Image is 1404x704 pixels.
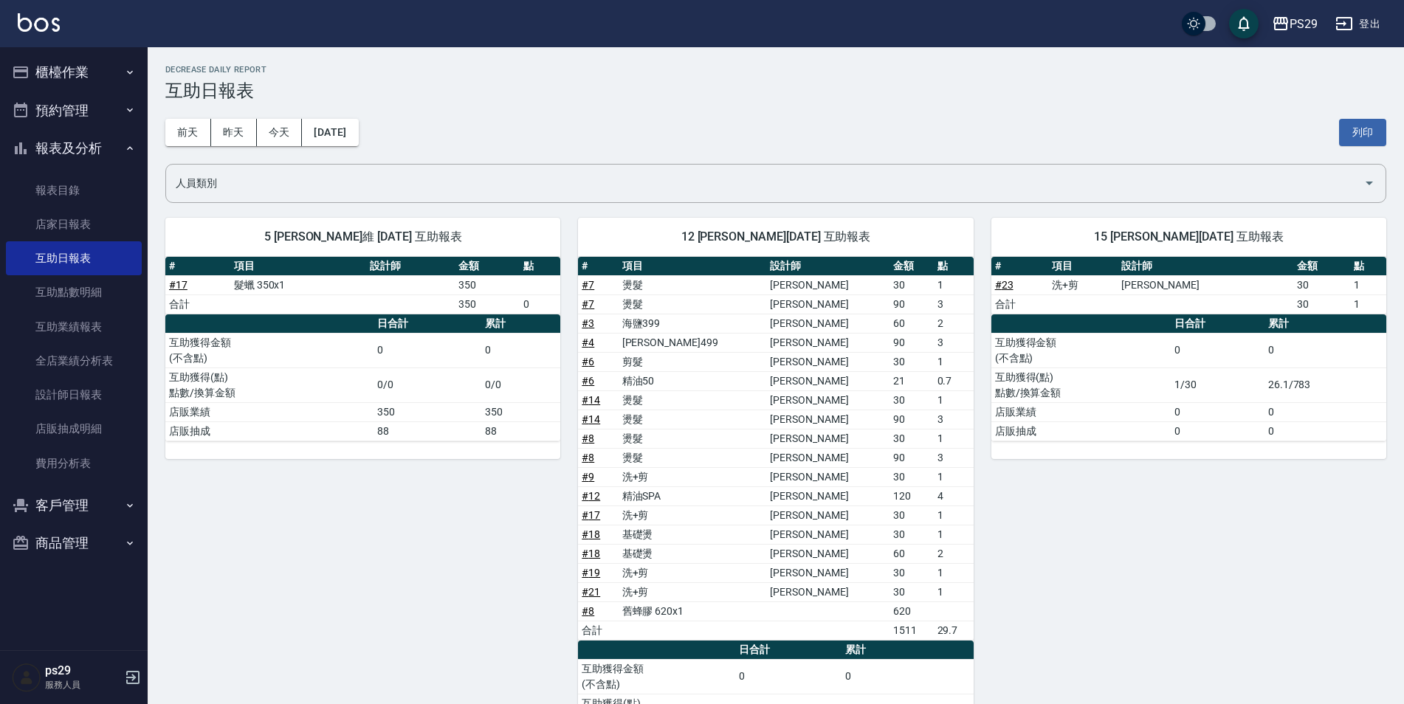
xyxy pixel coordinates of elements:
[934,467,974,486] td: 1
[1171,314,1264,334] th: 日合計
[991,294,1048,314] td: 合計
[1264,314,1386,334] th: 累計
[1350,275,1386,294] td: 1
[619,410,767,429] td: 燙髮
[991,257,1386,314] table: a dense table
[1118,257,1293,276] th: 設計師
[582,452,594,463] a: #8
[1329,10,1386,38] button: 登出
[582,528,600,540] a: #18
[165,402,374,421] td: 店販業績
[165,367,374,402] td: 互助獲得(點) 點數/換算金額
[165,80,1386,101] h3: 互助日報表
[766,563,889,582] td: [PERSON_NAME]
[934,390,974,410] td: 1
[889,275,934,294] td: 30
[6,310,142,344] a: 互助業績報表
[6,344,142,378] a: 全店業績分析表
[6,207,142,241] a: 店家日報表
[889,314,934,333] td: 60
[1339,119,1386,146] button: 列印
[619,333,767,352] td: [PERSON_NAME]499
[302,119,358,146] button: [DATE]
[374,402,482,421] td: 350
[582,432,594,444] a: #8
[766,371,889,390] td: [PERSON_NAME]
[6,275,142,309] a: 互助點數明細
[374,314,482,334] th: 日合計
[165,294,230,314] td: 合計
[1171,402,1264,421] td: 0
[1266,9,1324,39] button: PS29
[889,525,934,544] td: 30
[211,119,257,146] button: 昨天
[582,548,600,559] a: #18
[619,544,767,563] td: 基礎燙
[578,257,618,276] th: #
[230,275,366,294] td: 髮蠟 350x1
[889,429,934,448] td: 30
[1290,15,1318,33] div: PS29
[991,257,1048,276] th: #
[1048,275,1118,294] td: 洗+剪
[578,257,973,641] table: a dense table
[165,421,374,441] td: 店販抽成
[766,294,889,314] td: [PERSON_NAME]
[889,257,934,276] th: 金額
[455,294,520,314] td: 350
[1118,275,1293,294] td: [PERSON_NAME]
[1350,257,1386,276] th: 點
[6,173,142,207] a: 報表目錄
[991,314,1386,441] table: a dense table
[582,509,600,521] a: #17
[582,337,594,348] a: #4
[934,352,974,371] td: 1
[889,582,934,601] td: 30
[582,605,594,617] a: #8
[6,524,142,562] button: 商品管理
[6,486,142,525] button: 客戶管理
[889,563,934,582] td: 30
[582,471,594,483] a: #9
[766,390,889,410] td: [PERSON_NAME]
[889,352,934,371] td: 30
[1171,333,1264,367] td: 0
[889,390,934,410] td: 30
[934,294,974,314] td: 3
[766,352,889,371] td: [PERSON_NAME]
[6,412,142,446] a: 店販抽成明細
[934,333,974,352] td: 3
[455,257,520,276] th: 金額
[619,314,767,333] td: 海鹽399
[889,601,934,621] td: 620
[1264,402,1386,421] td: 0
[934,410,974,429] td: 3
[934,505,974,525] td: 1
[619,486,767,505] td: 精油SPA
[735,641,842,660] th: 日合計
[889,410,934,429] td: 90
[934,486,974,505] td: 4
[6,92,142,130] button: 預約管理
[842,641,973,660] th: 累計
[889,486,934,505] td: 120
[889,467,934,486] td: 30
[45,678,120,691] p: 服務人員
[582,394,600,406] a: #14
[619,582,767,601] td: 洗+剪
[934,314,974,333] td: 2
[934,371,974,390] td: 0.7
[1357,171,1381,195] button: Open
[6,129,142,168] button: 報表及分析
[455,275,520,294] td: 350
[481,333,560,367] td: 0
[582,413,600,425] a: #14
[735,659,842,694] td: 0
[889,371,934,390] td: 21
[766,257,889,276] th: 設計師
[766,429,889,448] td: [PERSON_NAME]
[889,448,934,467] td: 90
[889,505,934,525] td: 30
[257,119,303,146] button: 今天
[766,410,889,429] td: [PERSON_NAME]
